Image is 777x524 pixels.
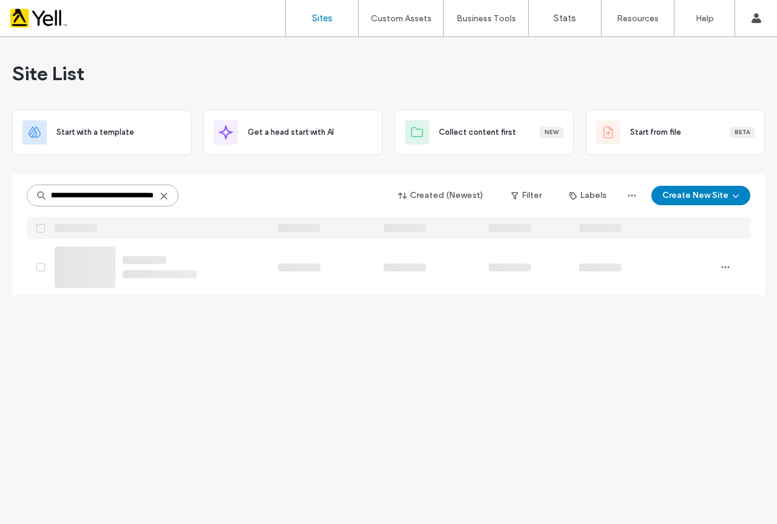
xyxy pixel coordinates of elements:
[388,186,494,205] button: Created (Newest)
[554,13,576,24] label: Stats
[12,110,191,155] div: Start with a template
[558,186,617,205] button: Labels
[312,13,333,24] label: Sites
[27,9,52,19] span: Help
[439,126,516,138] span: Collect content first
[371,13,432,24] label: Custom Assets
[248,126,334,138] span: Get a head start with AI
[730,127,755,138] div: Beta
[651,186,750,205] button: Create New Site
[203,110,382,155] div: Get a head start with AI
[395,110,574,155] div: Collect content firstNew
[586,110,765,155] div: Start from fileBeta
[56,126,134,138] span: Start with a template
[617,13,659,24] label: Resources
[456,13,516,24] label: Business Tools
[12,61,84,86] span: Site List
[696,13,714,24] label: Help
[630,126,681,138] span: Start from file
[540,127,563,138] div: New
[499,186,554,205] button: Filter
